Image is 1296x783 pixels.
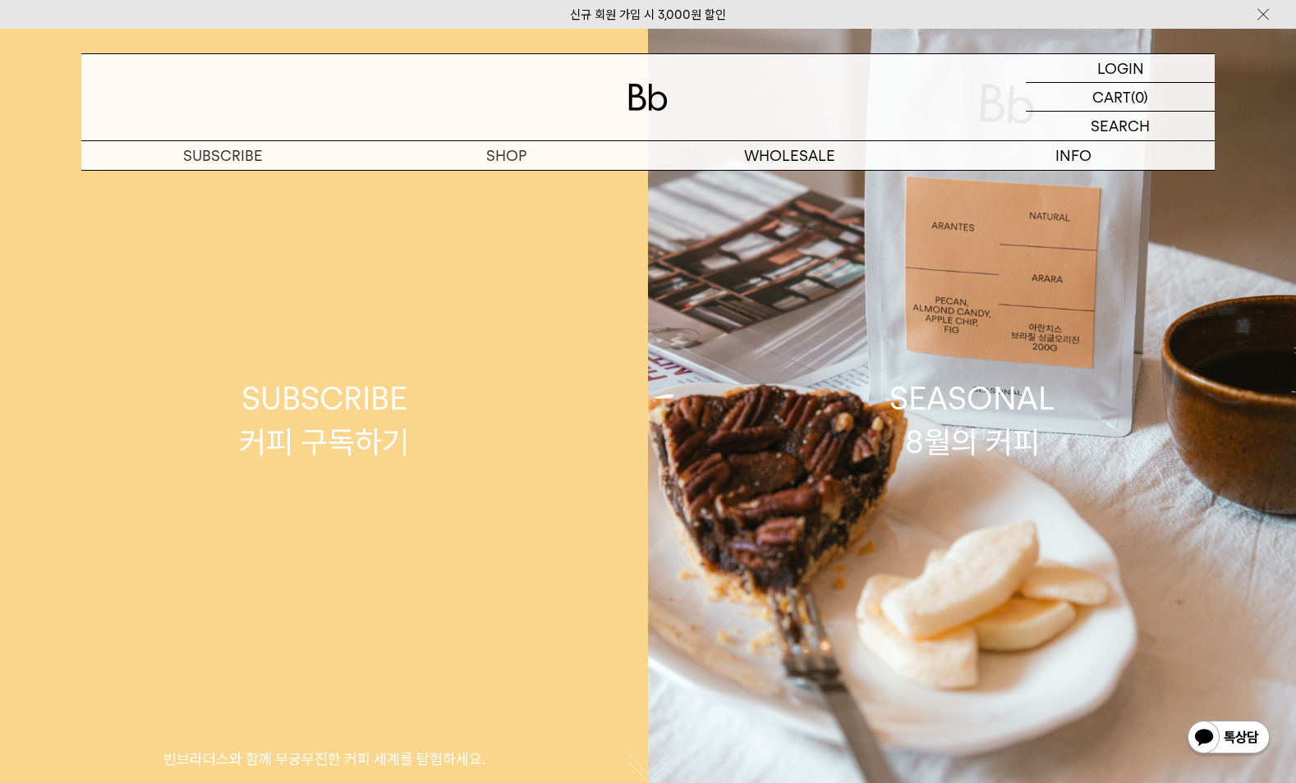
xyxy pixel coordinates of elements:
[1092,83,1131,111] p: CART
[628,84,668,111] img: 로고
[81,141,365,170] a: SUBSCRIBE
[365,141,648,170] a: SHOP
[1186,719,1271,758] img: 카카오톡 채널 1:1 채팅 버튼
[1091,112,1150,140] p: SEARCH
[931,141,1215,170] p: INFO
[1097,54,1144,82] p: LOGIN
[1026,83,1215,112] a: CART (0)
[648,141,931,170] p: WHOLESALE
[1026,54,1215,83] a: LOGIN
[889,377,1055,464] div: SEASONAL 8월의 커피
[570,7,726,22] a: 신규 회원 가입 시 3,000원 할인
[239,377,409,464] div: SUBSCRIBE 커피 구독하기
[1131,83,1148,111] p: (0)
